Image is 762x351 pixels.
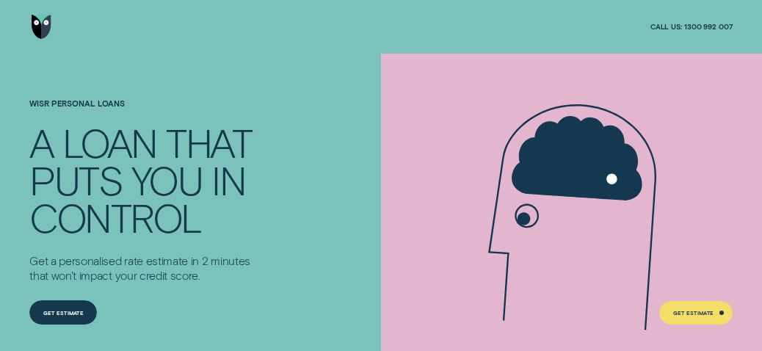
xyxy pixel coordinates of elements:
[650,22,733,32] a: Call us:1300 992 007
[29,198,201,236] div: CONTROL
[684,22,733,32] span: 1300 992 007
[659,301,732,325] a: Get Estimate
[29,123,54,161] div: A
[62,123,156,161] div: LOAN
[29,99,262,123] h1: Wisr Personal Loans
[29,300,97,325] a: Get Estimate
[650,22,682,32] span: Call us:
[166,123,251,161] div: THAT
[211,161,245,198] div: IN
[32,15,51,39] img: Wisr
[29,123,262,236] h4: A LOAN THAT PUTS YOU IN CONTROL
[131,161,203,198] div: YOU
[29,161,122,198] div: PUTS
[29,253,262,283] p: Get a personalised rate estimate in 2 minutes that won't impact your credit score.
